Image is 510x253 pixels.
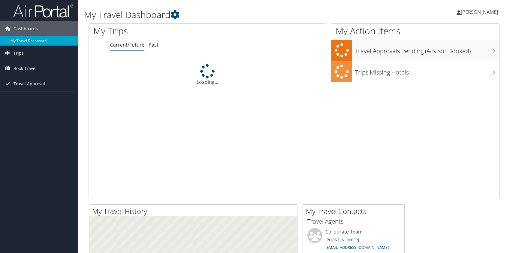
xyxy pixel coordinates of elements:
[14,21,38,36] span: Dashboards
[14,61,37,76] span: Book Travel
[331,40,499,61] a: Travel Approvals Pending (Advisor Booked)
[331,25,499,37] h1: My Action Items
[355,65,499,77] h3: Trips Missing Hotels
[13,4,73,18] img: airportal-logo.png
[14,76,45,91] span: Travel Approval
[457,3,504,21] a: [PERSON_NAME]
[355,44,499,55] h3: Travel Approvals Pending (Advisor Booked)
[325,237,359,242] a: [PHONE_NUMBER]
[14,46,24,61] span: Trips
[331,61,499,82] a: Trips Missing Hotels
[307,217,400,226] h3: Travel Agents
[149,41,158,48] a: Past
[93,25,223,37] h1: My Trips
[92,206,297,216] h2: My Travel History
[304,228,403,253] li: Corporate Team
[325,245,389,250] a: [EMAIL_ADDRESS][DOMAIN_NAME]
[89,64,326,86] div: Loading...
[84,8,364,21] h1: My Travel Dashboard
[461,9,498,15] span: [PERSON_NAME]
[306,206,404,216] h2: My Travel Contacts
[110,41,144,48] a: Current/Future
